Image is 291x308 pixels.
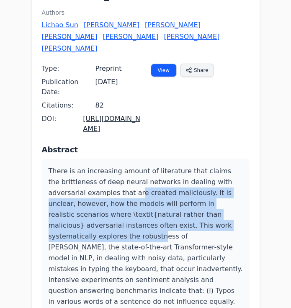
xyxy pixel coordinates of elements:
[42,20,78,30] a: Lichao Sun
[42,8,250,17] h2: Authors
[145,20,201,30] a: [PERSON_NAME]
[95,100,104,110] span: 82
[151,64,177,77] a: View
[84,20,139,30] a: [PERSON_NAME]
[42,44,98,54] a: [PERSON_NAME]
[42,100,95,110] span: Citations:
[42,20,250,54] div: , , , , , ,
[194,67,209,74] span: Share
[42,64,95,74] span: Type:
[42,77,95,97] span: Publication Date:
[42,32,98,42] a: [PERSON_NAME]
[103,32,159,42] a: [PERSON_NAME]
[83,115,140,133] a: [URL][DOMAIN_NAME]
[164,32,220,42] a: [PERSON_NAME]
[42,114,83,124] span: DOI:
[95,64,122,74] span: Preprint
[95,77,118,87] span: [DATE]
[42,144,250,156] h3: Abstract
